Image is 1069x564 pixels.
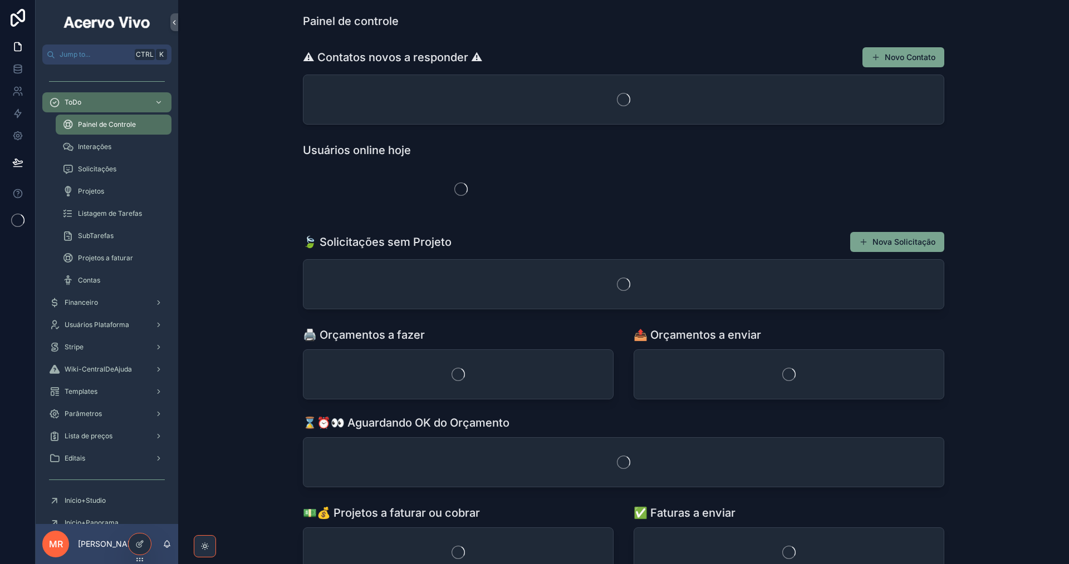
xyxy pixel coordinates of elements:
[303,327,425,343] h1: 🖨️ Orçamentos a fazer
[56,248,171,268] a: Projetos a faturar
[135,49,155,60] span: Ctrl
[65,432,112,441] span: Lista de preços
[42,315,171,335] a: Usuários Plataforma
[78,538,142,550] p: [PERSON_NAME]
[303,50,483,65] h1: ⚠ Contatos novos a responder ⚠
[65,365,132,374] span: Wiki-CentralDeAjuda
[157,50,166,59] span: K
[42,382,171,402] a: Templates
[303,415,509,431] h1: ⌛⏰👀 Aguardando OK do Orçamento
[65,454,85,463] span: Editais
[78,254,133,263] span: Projetos a faturar
[42,491,171,511] a: Início+Studio
[42,92,171,112] a: ToDo
[78,142,111,151] span: Interações
[42,404,171,424] a: Parâmetros
[56,270,171,290] a: Contas
[65,409,102,418] span: Parâmetros
[56,115,171,135] a: Painel de Controle
[850,232,944,252] button: Nova Solicitação
[42,44,171,65] button: Jump to...CtrlK
[36,65,178,524] div: scrollable content
[634,327,761,343] h1: 📤 Orçamentos a enviar
[56,159,171,179] a: Solicitações
[60,50,130,59] span: Jump to...
[303,13,399,29] h1: Painel de controle
[65,298,98,307] span: Financeiro
[42,513,171,533] a: Início+Panorama
[62,13,152,31] img: App logo
[862,47,944,67] button: Novo Contato
[65,320,129,329] span: Usuários Plataforma
[42,359,171,379] a: Wiki-CentralDeAjuda
[42,448,171,468] a: Editais
[56,137,171,157] a: Interações
[56,181,171,201] a: Projetos
[303,142,411,158] h1: Usuários online hoje
[65,496,106,505] span: Início+Studio
[303,505,480,521] h1: 💵💰 Projetos a faturar ou cobrar
[42,426,171,446] a: Lista de preços
[42,337,171,357] a: Stripe
[65,518,119,527] span: Início+Panorama
[78,120,136,129] span: Painel de Controle
[78,187,104,196] span: Projetos
[78,276,100,285] span: Contas
[56,204,171,224] a: Listagem de Tarefas
[78,231,114,240] span: SubTarefas
[303,234,452,250] h1: 🍃 Solicitações sem Projeto
[65,98,81,107] span: ToDo
[42,293,171,313] a: Financeiro
[65,343,84,352] span: Stripe
[78,165,116,174] span: Solicitações
[56,226,171,246] a: SubTarefas
[634,505,735,521] h1: ✅ Faturas a enviar
[78,209,142,218] span: Listagem de Tarefas
[49,537,63,551] span: MR
[65,387,97,396] span: Templates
